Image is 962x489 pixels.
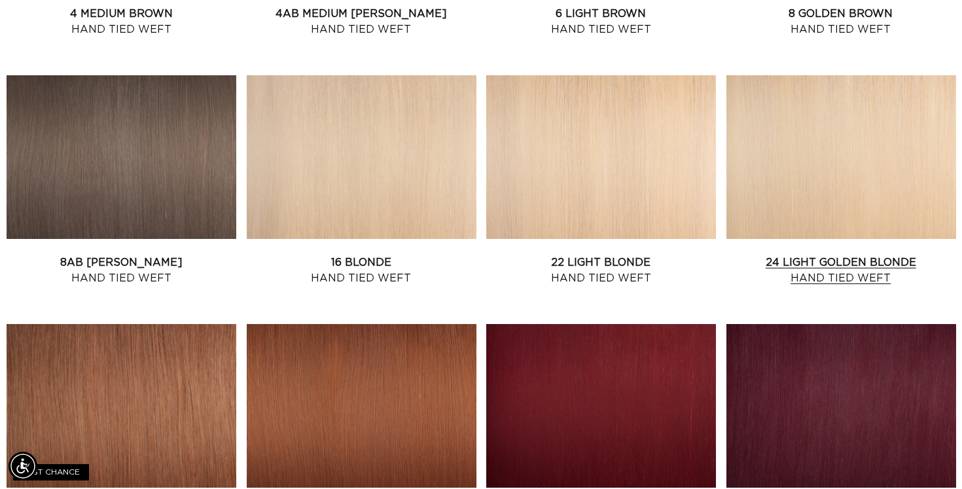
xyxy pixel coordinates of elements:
[486,255,716,286] a: 22 Light Blonde Hand Tied Weft
[486,6,716,37] a: 6 Light Brown Hand Tied Weft
[7,255,236,286] a: 8AB [PERSON_NAME] Hand Tied Weft
[247,6,476,37] a: 4AB Medium [PERSON_NAME] Hand Tied Weft
[9,452,37,480] div: Accessibility Menu
[247,255,476,286] a: 16 Blonde Hand Tied Weft
[7,6,236,37] a: 4 Medium Brown Hand Tied Weft
[897,426,962,489] iframe: Chat Widget
[726,6,956,37] a: 8 Golden Brown Hand Tied Weft
[726,255,956,286] a: 24 Light Golden Blonde Hand Tied Weft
